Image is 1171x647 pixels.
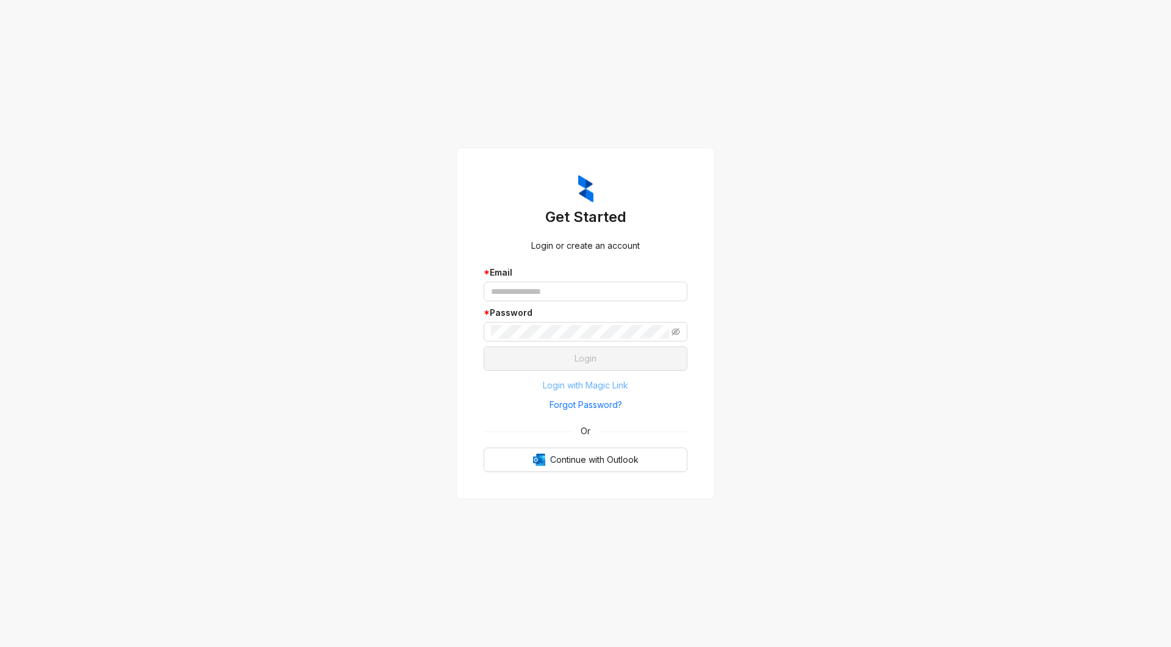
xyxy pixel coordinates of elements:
div: Email [484,266,687,279]
span: Continue with Outlook [550,453,639,466]
span: Login with Magic Link [543,379,628,392]
img: Outlook [533,454,545,466]
h3: Get Started [484,207,687,227]
button: Forgot Password? [484,395,687,415]
div: Login or create an account [484,239,687,252]
div: Password [484,306,687,320]
button: Login [484,346,687,371]
button: Login with Magic Link [484,376,687,395]
span: Forgot Password? [550,398,622,412]
span: Or [572,424,599,438]
span: eye-invisible [671,327,680,336]
img: ZumaIcon [578,175,593,203]
button: OutlookContinue with Outlook [484,448,687,472]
